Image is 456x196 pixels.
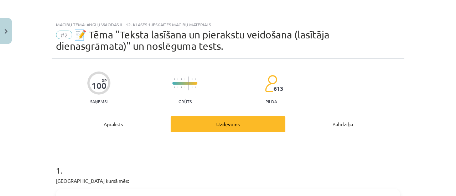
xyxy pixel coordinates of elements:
span: 613 [274,85,283,92]
img: icon-short-line-57e1e144782c952c97e751825c79c345078a6d821885a25fce030b3d8c18986b.svg [195,86,196,88]
div: Mācību tēma: Angļu valodas ii - 12. klases 1.ieskaites mācību materiāls [56,22,400,27]
div: Palīdzība [285,116,400,132]
img: icon-short-line-57e1e144782c952c97e751825c79c345078a6d821885a25fce030b3d8c18986b.svg [177,86,178,88]
img: icon-long-line-d9ea69661e0d244f92f715978eff75569469978d946b2353a9bb055b3ed8787d.svg [188,76,189,90]
p: Saņemsi [87,99,110,104]
img: icon-short-line-57e1e144782c952c97e751825c79c345078a6d821885a25fce030b3d8c18986b.svg [192,78,192,80]
h1: 1 . [56,153,400,175]
img: icon-close-lesson-0947bae3869378f0d4975bcd49f059093ad1ed9edebbc8119c70593378902aed.svg [5,29,7,34]
span: XP [102,78,107,82]
p: pilda [265,99,277,104]
img: students-c634bb4e5e11cddfef0936a35e636f08e4e9abd3cc4e673bd6f9a4125e45ecb1.svg [265,75,277,92]
p: Grūts [178,99,192,104]
span: 📝 Tēma "Teksta lasīšana un pierakstu veidošana (lasītāja dienasgrāmata)" un noslēguma tests. [56,29,330,52]
span: #2 [56,31,72,39]
img: icon-short-line-57e1e144782c952c97e751825c79c345078a6d821885a25fce030b3d8c18986b.svg [195,78,196,80]
img: icon-short-line-57e1e144782c952c97e751825c79c345078a6d821885a25fce030b3d8c18986b.svg [181,78,182,80]
img: icon-short-line-57e1e144782c952c97e751825c79c345078a6d821885a25fce030b3d8c18986b.svg [192,86,192,88]
div: 100 [92,81,107,91]
img: icon-short-line-57e1e144782c952c97e751825c79c345078a6d821885a25fce030b3d8c18986b.svg [185,86,185,88]
p: [GEOGRAPHIC_DATA] kursā mēs: [56,177,400,185]
img: icon-short-line-57e1e144782c952c97e751825c79c345078a6d821885a25fce030b3d8c18986b.svg [185,78,185,80]
img: icon-short-line-57e1e144782c952c97e751825c79c345078a6d821885a25fce030b3d8c18986b.svg [177,78,178,80]
div: Apraksts [56,116,171,132]
div: Uzdevums [171,116,285,132]
img: icon-short-line-57e1e144782c952c97e751825c79c345078a6d821885a25fce030b3d8c18986b.svg [181,86,182,88]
